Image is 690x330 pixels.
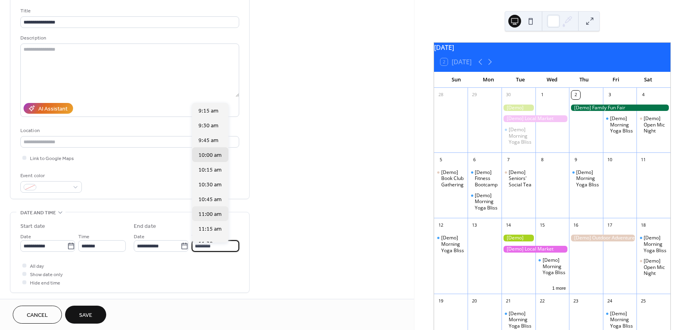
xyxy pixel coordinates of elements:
span: 9:30 am [198,122,218,130]
span: Time [192,233,203,241]
span: Time [78,233,89,241]
div: 11 [639,155,648,164]
div: 22 [538,296,547,305]
div: 3 [605,91,614,99]
div: [Demo] Open Mic Night [644,258,667,277]
div: [Demo] Family Fun Fair [569,105,670,111]
div: [Demo] Book Club Gathering [434,169,468,188]
div: [Demo] Morning Yoga Bliss [569,169,603,188]
span: Show date only [30,271,63,279]
div: [Demo] Morning Yoga Bliss [502,310,535,329]
div: 12 [436,221,445,229]
div: [Demo] Book Club Gathering [441,169,465,188]
div: Wed [536,72,568,88]
div: [Demo] Open Mic Night [636,115,670,134]
div: 13 [470,221,479,229]
div: Tue [504,72,536,88]
div: [Demo] Seniors' Social Tea [509,169,532,188]
div: [Demo] Morning Yoga Bliss [636,235,670,253]
div: [Demo] Morning Yoga Bliss [610,310,634,329]
div: [Demo] Seniors' Social Tea [502,169,535,188]
div: [Demo] Gardening Workshop [502,105,535,111]
div: [Demo] Morning Yoga Bliss [475,192,498,211]
span: All day [30,262,44,271]
div: 24 [605,296,614,305]
div: End date [134,222,156,231]
div: 7 [504,155,513,164]
div: 23 [571,296,580,305]
div: 8 [538,155,547,164]
div: 2 [571,91,580,99]
span: 10:45 am [198,196,222,204]
div: [Demo] Fitness Bootcamp [468,169,502,188]
div: 9 [571,155,580,164]
span: Date [20,233,31,241]
div: [Demo] Fitness Bootcamp [475,169,498,188]
div: [Demo] Morning Yoga Bliss [468,192,502,211]
div: 28 [436,91,445,99]
span: 10:00 am [198,151,222,160]
div: Title [20,7,238,15]
div: 17 [605,221,614,229]
div: [Demo] Local Market [502,246,569,253]
div: [Demo] Open Mic Night [636,258,670,277]
div: Location [20,126,238,135]
span: Cancel [27,311,48,320]
div: Start date [20,222,45,231]
div: [Demo] Morning Yoga Bliss [509,126,532,145]
div: Fri [600,72,632,88]
span: 10:30 am [198,181,222,189]
div: 4 [639,91,648,99]
div: [Demo] Morning Yoga Bliss [434,235,468,253]
div: AI Assistant [38,105,67,113]
div: [Demo] Morning Yoga Bliss [502,126,535,145]
div: [Demo] Morning Yoga Bliss [441,235,465,253]
div: 16 [571,221,580,229]
div: [Demo] Morning Yoga Bliss [603,115,637,134]
span: Date [134,233,145,241]
span: Save [79,311,92,320]
div: [Demo] Open Mic Night [644,115,667,134]
div: [Demo] Morning Yoga Bliss [576,169,600,188]
div: Sun [440,72,472,88]
div: 5 [436,155,445,164]
div: Sat [632,72,664,88]
div: [Demo] Local Market [502,115,569,122]
div: 1 [538,91,547,99]
div: [Demo] Morning Yoga Bliss [543,257,566,276]
span: 11:30 am [198,240,222,248]
div: Thu [568,72,600,88]
div: [Demo] Morning Yoga Bliss [610,115,634,134]
div: [Demo] Morning Yoga Bliss [535,257,569,276]
div: [Demo] Morning Yoga Bliss [509,310,532,329]
span: 9:15 am [198,107,218,115]
span: Link to Google Maps [30,154,74,163]
span: 11:15 am [198,225,222,233]
span: 11:00 am [198,210,222,219]
div: [Demo] Gardening Workshop [502,235,535,241]
div: 20 [470,296,479,305]
span: Date and time [20,209,56,217]
span: 10:15 am [198,166,222,174]
button: 1 more [549,284,569,291]
div: 10 [605,155,614,164]
div: 25 [639,296,648,305]
div: [Demo] Morning Yoga Bliss [644,235,667,253]
div: Mon [472,72,504,88]
div: 30 [504,91,513,99]
div: 14 [504,221,513,229]
div: 15 [538,221,547,229]
div: 6 [470,155,479,164]
div: [Demo] Outdoor Adventure Day [569,235,636,241]
div: 29 [470,91,479,99]
div: Description [20,34,238,42]
span: Hide end time [30,279,60,287]
div: 18 [639,221,648,229]
span: 9:45 am [198,136,218,145]
div: [Demo] Morning Yoga Bliss [603,310,637,329]
button: Cancel [13,306,62,324]
div: Event color [20,172,80,180]
div: 21 [504,296,513,305]
button: AI Assistant [24,103,73,114]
